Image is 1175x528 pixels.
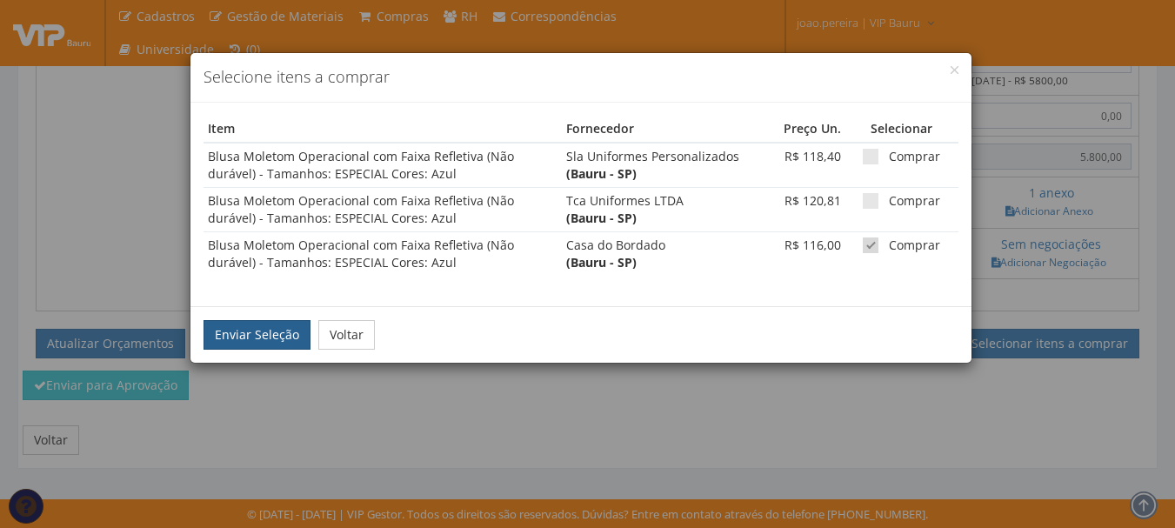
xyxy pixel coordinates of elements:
[751,187,845,231] td: R$ 120,81
[863,148,940,165] label: Comprar
[562,187,751,231] td: Tca Uniformes LTDA
[204,143,562,187] td: Blusa Moletom Operacional com Faixa Refletiva (Não durável) - Tamanhos: ESPECIAL Cores: Azul
[951,66,958,74] button: Close
[562,116,751,143] th: Fornecedor
[751,143,845,187] td: R$ 118,40
[204,231,562,275] td: Blusa Moletom Operacional com Faixa Refletiva (Não durável) - Tamanhos: ESPECIAL Cores: Azul
[318,320,375,350] button: Voltar
[751,231,845,275] td: R$ 116,00
[562,143,751,187] td: Sla Uniformes Personalizados
[204,320,310,350] button: Enviar Seleção
[845,116,958,143] th: Selecionar
[204,187,562,231] td: Blusa Moletom Operacional com Faixa Refletiva (Não durável) - Tamanhos: ESPECIAL Cores: Azul
[566,254,637,271] strong: (Bauru - SP)
[204,66,958,89] h4: Selecione itens a comprar
[566,165,637,182] strong: (Bauru - SP)
[566,210,637,226] strong: (Bauru - SP)
[863,192,940,210] label: Comprar
[863,237,940,254] label: Comprar
[751,116,845,143] th: Preço Un.
[562,231,751,275] td: Casa do Bordado
[204,116,562,143] th: Item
